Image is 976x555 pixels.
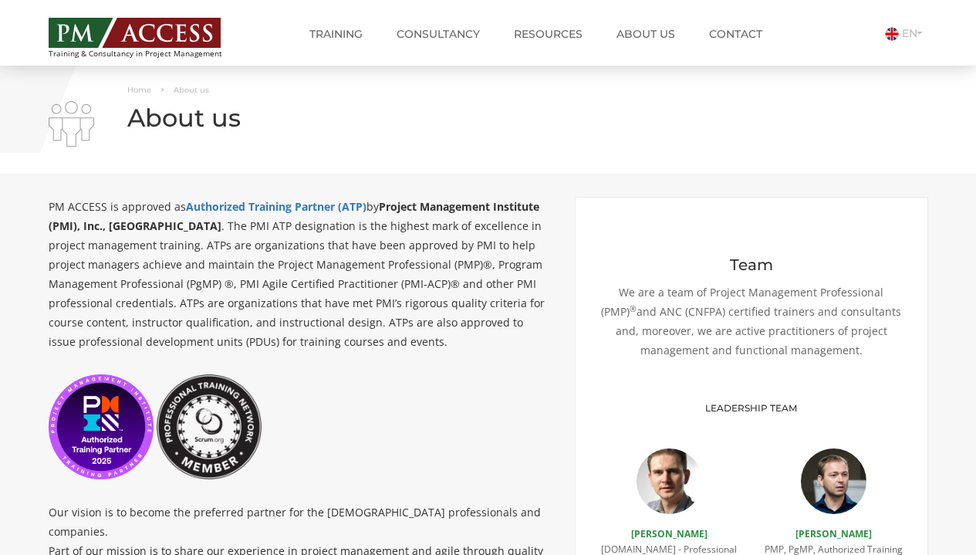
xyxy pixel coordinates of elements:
a: Consultancy [385,19,491,49]
a: [PERSON_NAME] [795,527,872,540]
a: Training & Consultancy in Project Management [49,13,252,58]
span: Training & Consultancy in Project Management [49,49,252,58]
img: About us [49,101,94,147]
a: About us [605,19,687,49]
p: LEADERSHIP TEAM [587,398,916,418]
img: Engleza [885,27,899,41]
img: PM ACCESS - Echipa traineri si consultanti certificati PMP: Narciss Popescu, Mihai Olaru, Monica ... [49,18,221,48]
span: About us [174,85,209,95]
a: Contact [697,19,774,49]
strong: Project Management Institute (PMI), Inc., [GEOGRAPHIC_DATA] [49,199,539,233]
a: EN [885,26,928,40]
a: Authorized Training Partner (ATP) [186,199,366,214]
sup: ® [630,303,637,314]
a: Training [298,19,374,49]
a: Resources [502,19,594,49]
a: Home [127,85,151,95]
p: Team [599,256,904,275]
a: [PERSON_NAME] [631,527,708,540]
p: PM ACCESS is approved as by . The PMI ATP designation is the highest mark of excellence in projec... [49,197,552,351]
h1: About us [49,104,928,131]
